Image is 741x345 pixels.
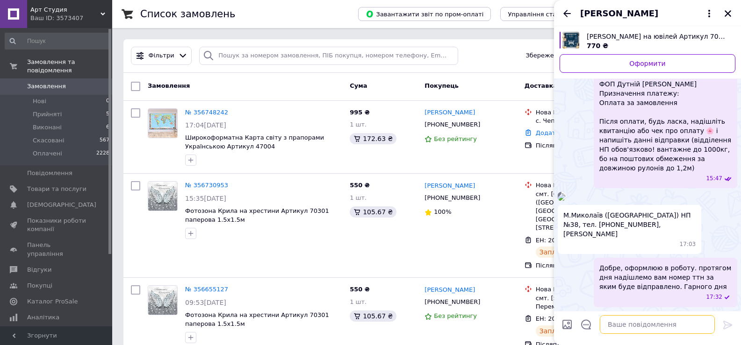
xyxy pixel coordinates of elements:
[525,82,594,89] span: Доставка та оплата
[149,51,174,60] span: Фільтри
[185,207,329,223] a: Фотозона Крила на хрестини Артикул 70301 паперова 1.5х1.5м
[30,6,101,14] span: Арт Студия
[536,246,589,258] div: Заплановано
[536,181,637,190] div: Нова Пошта
[33,110,62,119] span: Прийняті
[350,109,370,116] span: 995 ₴
[536,129,570,136] a: Додати ЕН
[350,310,396,322] div: 105.67 ₴
[599,263,732,291] span: Добре, оформлюю в роботу. протягом дня надішлемо вам номер ттн за яким буде відправлено. Гарного дня
[350,286,370,293] span: 550 ₴
[434,208,451,215] span: 100%
[148,82,190,89] span: Замовлення
[27,201,96,209] span: [DEMOGRAPHIC_DATA]
[106,97,109,106] span: 0
[30,14,112,22] div: Ваш ID: 3573407
[562,32,579,49] img: 3224055475_w640_h640_fotozona-muzhchine-na.jpg
[580,7,715,20] button: [PERSON_NAME]
[96,149,109,158] span: 2228
[27,313,59,322] span: Аналітика
[185,134,324,150] a: Широкоформатна Карта світу з прапорами Українською Артикул 47004
[587,42,608,49] span: 770 ₴
[27,297,78,306] span: Каталог ProSale
[558,193,565,201] img: 1af15181-77e3-4275-a571-e73f2b11ebd6_w500_h500
[580,318,592,331] button: Відкрити шаблони відповідей
[536,261,637,270] div: Післяплата
[706,175,722,183] span: 15:47 12.08.2025
[536,190,637,232] div: смт. [GEOGRAPHIC_DATA] ([GEOGRAPHIC_DATA], [GEOGRAPHIC_DATA]. [GEOGRAPHIC_DATA]), №1: [STREET_ADD...
[106,110,109,119] span: 5
[33,136,65,145] span: Скасовані
[27,217,86,233] span: Показники роботи компанії
[423,119,482,131] div: [PHONE_NUMBER]
[5,33,110,49] input: Пошук
[27,266,51,274] span: Відгуки
[706,293,722,301] span: 17:32 12.08.2025
[148,182,177,211] img: Фото товару
[33,149,62,158] span: Оплачені
[350,82,367,89] span: Cума
[500,7,587,21] button: Управління статусами
[560,54,735,73] a: Оформити
[563,211,696,239] span: М.Миколаїв ([GEOGRAPHIC_DATA]) НП №38, тел. [PHONE_NUMBER], [PERSON_NAME]
[140,8,235,20] h1: Список замовлень
[27,82,66,91] span: Замовлення
[148,108,178,138] a: Фото товару
[185,286,228,293] a: № 356655127
[27,169,72,177] span: Повідомлення
[599,70,732,173] span: [DEMOGRAPHIC_DATA]: 2826414587 ФОП Дутній [PERSON_NAME] Призначення платежу: Оплата за замовлення...
[350,133,396,144] div: 172.63 ₴
[560,32,735,50] a: Переглянути товар
[350,206,396,218] div: 105.67 ₴
[434,135,477,142] span: Без рейтингу
[185,109,228,116] a: № 356748242
[27,58,112,75] span: Замовлення та повідомлення
[185,299,226,306] span: 09:53[DATE]
[536,285,637,294] div: Нова Пошта
[106,123,109,132] span: 6
[366,10,483,18] span: Завантажити звіт по пром-оплаті
[33,123,62,132] span: Виконані
[424,182,475,190] a: [PERSON_NAME]
[27,282,52,290] span: Покупці
[536,141,637,150] div: Післяплата
[536,294,637,311] div: смт. [STREET_ADDRESS]: вул. Перемоги, 34/14
[148,181,178,211] a: Фото товару
[350,298,367,305] span: 1 шт.
[424,82,459,89] span: Покупець
[33,97,46,106] span: Нові
[424,286,475,295] a: [PERSON_NAME]
[587,32,728,41] span: [PERSON_NAME] на ювілей Артикул 70080
[580,7,658,20] span: [PERSON_NAME]
[27,241,86,258] span: Панель управління
[536,325,589,337] div: Заплановано
[536,108,637,117] div: Нова Пошта
[536,117,637,125] div: с. Чепа, №1: вул. Миру, 84
[424,108,475,117] a: [PERSON_NAME]
[536,315,602,322] span: ЕН: 20451225060216
[350,194,367,201] span: 1 шт.
[185,195,226,202] span: 15:35[DATE]
[185,121,226,129] span: 17:04[DATE]
[680,240,696,248] span: 17:03 12.08.2025
[508,11,579,18] span: Управління статусами
[536,237,602,244] span: ЕН: 20451225120769
[423,296,482,308] div: [PHONE_NUMBER]
[148,285,178,315] a: Фото товару
[561,8,573,19] button: Назад
[185,182,228,189] a: № 356730953
[722,8,734,19] button: Закрити
[423,192,482,204] div: [PHONE_NUMBER]
[100,136,109,145] span: 567
[434,312,477,319] span: Без рейтингу
[27,185,86,193] span: Товари та послуги
[199,47,458,65] input: Пошук за номером замовлення, ПІБ покупця, номером телефону, Email, номером накладної
[148,286,177,315] img: Фото товару
[525,51,589,60] span: Збережені фільтри:
[185,311,329,327] span: Фотозона Крила на хрестини Артикул 70301 паперова 1.5х1.5м
[350,121,367,128] span: 1 шт.
[148,109,177,138] img: Фото товару
[350,182,370,189] span: 550 ₴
